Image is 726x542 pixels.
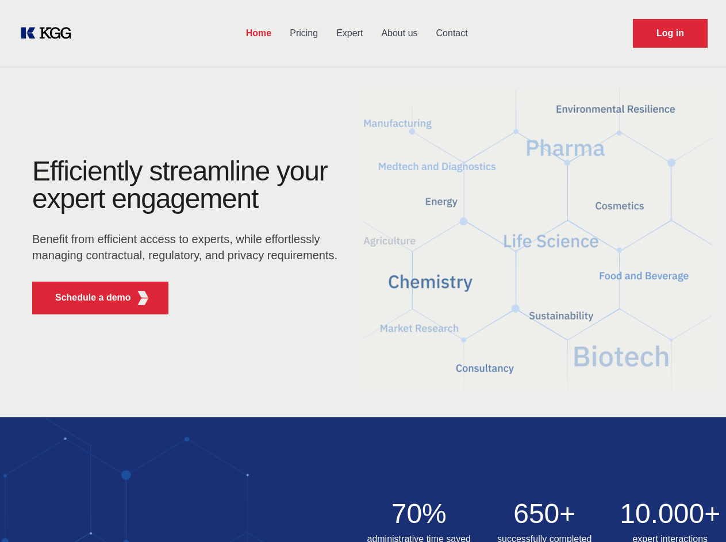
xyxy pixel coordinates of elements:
a: Expert [327,18,372,48]
p: Schedule a demo [55,291,131,305]
a: Request Demo [633,19,708,48]
p: Benefit from efficient access to experts, while effortlessly managing contractual, regulatory, an... [32,231,345,263]
a: About us [372,18,427,48]
img: KGG Fifth Element RED [136,291,150,305]
a: KOL Knowledge Platform: Talk to Key External Experts (KEE) [18,24,80,43]
h2: 70% [363,500,475,528]
a: Home [237,18,281,48]
img: KGG Fifth Element RED [363,75,713,406]
button: Schedule a demoKGG Fifth Element RED [32,282,168,314]
a: Contact [427,18,477,48]
h1: Efficiently streamline your expert engagement [32,157,345,213]
a: Pricing [281,18,327,48]
h2: 650+ [489,500,601,528]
